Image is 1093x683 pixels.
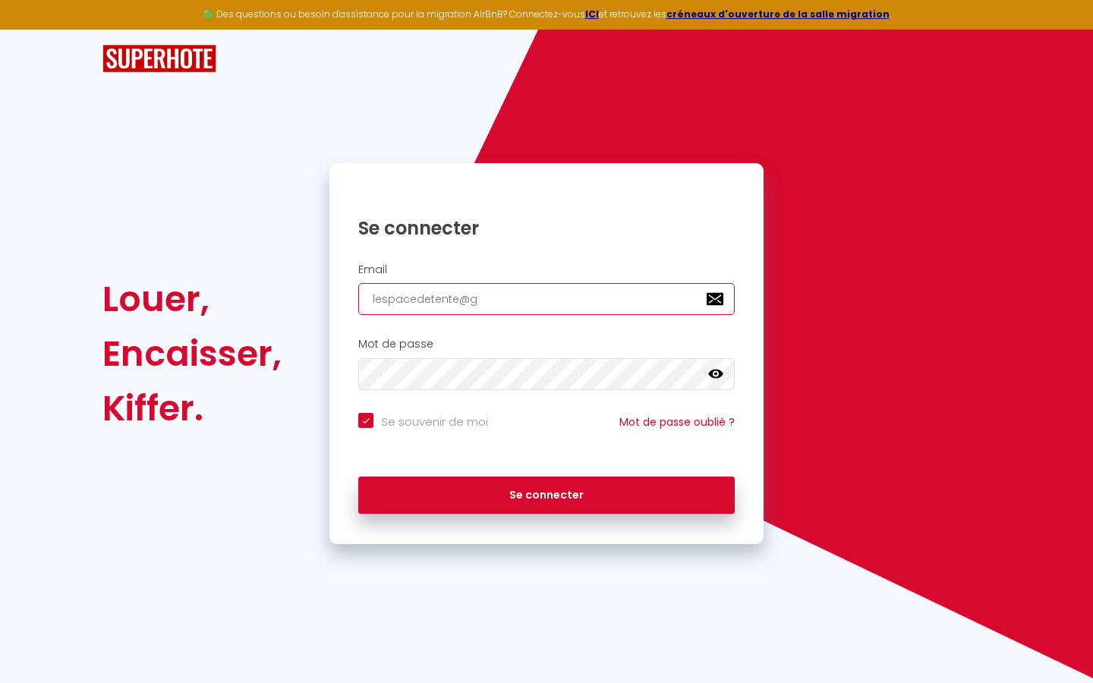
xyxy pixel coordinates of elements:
[358,477,735,515] button: Se connecter
[358,216,735,240] h1: Se connecter
[358,283,735,315] input: Ton Email
[585,8,599,20] a: ICI
[12,6,58,52] button: Ouvrir le widget de chat LiveChat
[102,381,282,436] div: Kiffer.
[102,326,282,381] div: Encaisser,
[102,272,282,326] div: Louer,
[666,8,890,20] a: créneaux d'ouverture de la salle migration
[358,338,735,351] h2: Mot de passe
[358,263,735,276] h2: Email
[619,414,735,430] a: Mot de passe oublié ?
[102,45,216,73] img: SuperHote logo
